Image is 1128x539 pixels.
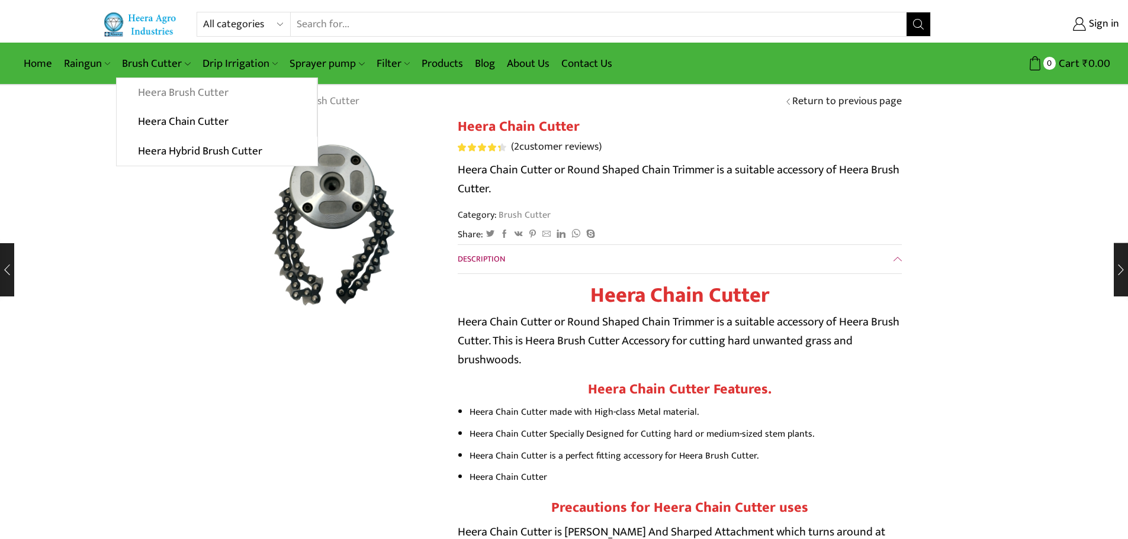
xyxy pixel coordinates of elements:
[469,50,501,78] a: Blog
[470,425,902,443] li: Heera Chain Cutter Specially Designed for Cutting hard or medium-sized stem plants.
[470,447,902,464] li: Heera Chain Cutter is a perfect fitting accessory for Heera Brush Cutter.
[284,50,370,78] a: Sprayer pump
[117,137,317,166] a: Heera Hybrid Brush Cutter
[551,496,808,519] strong: Precautions for Heera Chain Cutter uses
[301,94,360,109] a: Brush Cutter
[1082,54,1088,73] span: ₹
[1043,57,1056,69] span: 0
[291,12,907,36] input: Search for...
[497,207,551,222] a: Brush Cutter
[227,118,440,331] img: Heera Chain Cutter
[470,469,902,486] li: Heera Chain Cutter
[458,208,551,222] span: Category:
[197,50,284,78] a: Drip Irrigation
[501,50,555,78] a: About Us
[117,107,316,137] a: Heera Chain Cutter
[458,143,506,151] div: Rated 4.50 out of 5
[116,50,196,78] a: Brush Cutter
[590,277,769,313] strong: Heera Chain Cutter
[458,312,902,369] p: Heera Chain Cutter or Round Shaped Chain Trimmer is a suitable accessory of Heera Brush Cutter. T...
[1082,54,1110,73] bdi: 0.00
[470,404,902,421] li: Heera Chain Cutter made with High-class Metal material.
[511,140,602,155] a: (2customer reviews)
[949,14,1119,35] a: Sign in
[907,12,930,36] button: Search button
[555,50,618,78] a: Contact Us
[458,143,508,151] span: 2
[117,78,316,108] a: Heera Brush Cutter
[416,50,469,78] a: Products
[792,94,902,109] a: Return to previous page
[458,245,902,273] a: Description
[458,252,505,266] span: Description
[514,138,519,156] span: 2
[458,143,501,151] span: Rated out of 5 based on customer ratings
[458,160,902,198] p: Heera Chain Cutter or Round Shaped Chain Trimmer is a suitable accessory of Heera Brush Cutter.
[1086,17,1119,32] span: Sign in
[1056,56,1079,72] span: Cart
[458,228,483,241] span: Share:
[371,50,416,78] a: Filter
[943,53,1110,75] a: 0 Cart ₹0.00
[18,50,58,78] a: Home
[588,377,772,401] strong: Heera Chain Cutter Features.
[58,50,116,78] a: Raingun
[458,118,902,135] h1: Heera Chain Cutter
